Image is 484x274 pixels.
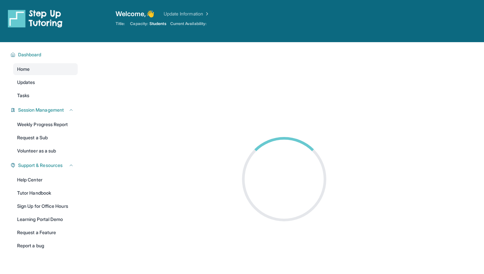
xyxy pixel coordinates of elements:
[18,162,63,169] span: Support & Resources
[13,213,78,225] a: Learning Portal Demo
[13,132,78,144] a: Request a Sub
[203,11,210,17] img: Chevron Right
[13,63,78,75] a: Home
[13,200,78,212] a: Sign Up for Office Hours
[13,145,78,157] a: Volunteer as a sub
[116,21,125,26] span: Title:
[13,76,78,88] a: Updates
[17,92,29,99] span: Tasks
[13,187,78,199] a: Tutor Handbook
[164,11,210,17] a: Update Information
[8,9,63,28] img: logo
[13,119,78,130] a: Weekly Progress Report
[13,174,78,186] a: Help Center
[170,21,206,26] span: Current Availability:
[18,107,64,113] span: Session Management
[13,90,78,101] a: Tasks
[149,21,166,26] span: Students
[17,79,35,86] span: Updates
[13,240,78,252] a: Report a bug
[130,21,148,26] span: Capacity:
[18,51,41,58] span: Dashboard
[15,107,74,113] button: Session Management
[15,162,74,169] button: Support & Resources
[13,227,78,238] a: Request a Feature
[15,51,74,58] button: Dashboard
[116,9,154,18] span: Welcome, 👋
[17,66,30,72] span: Home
